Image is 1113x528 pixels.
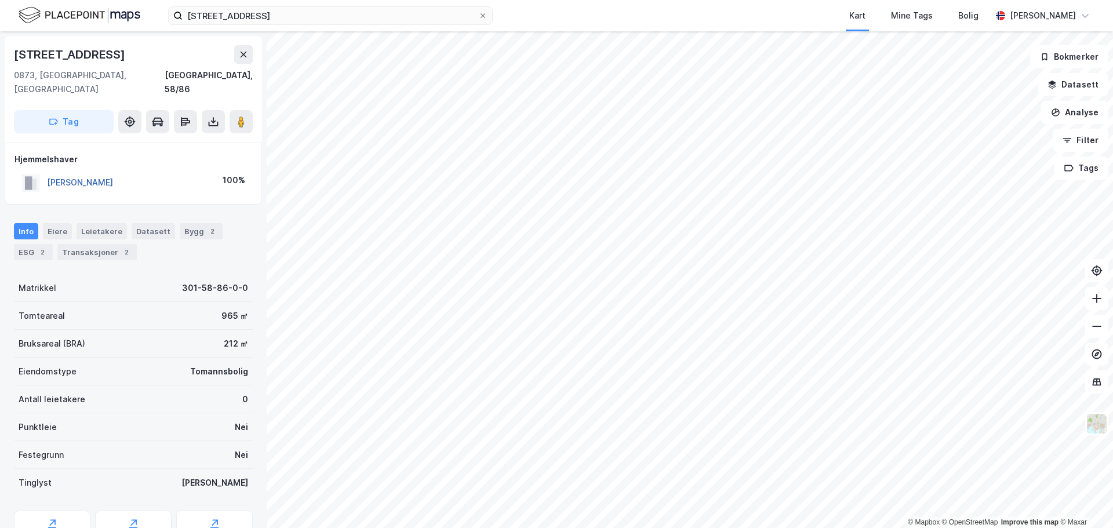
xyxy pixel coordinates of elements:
img: Z [1086,413,1108,435]
button: Tags [1054,156,1108,180]
div: ESG [14,244,53,260]
iframe: Chat Widget [1055,472,1113,528]
input: Søk på adresse, matrikkel, gårdeiere, leietakere eller personer [183,7,478,24]
button: Filter [1053,129,1108,152]
div: Bygg [180,223,223,239]
div: Hjemmelshaver [14,152,252,166]
div: 2 [37,246,48,258]
div: 212 ㎡ [224,337,248,351]
div: Antall leietakere [19,392,85,406]
div: Eiendomstype [19,365,77,378]
div: Tinglyst [19,476,52,490]
div: Tomteareal [19,309,65,323]
div: Punktleie [19,420,57,434]
div: Info [14,223,38,239]
div: [GEOGRAPHIC_DATA], 58/86 [165,68,253,96]
div: 0873, [GEOGRAPHIC_DATA], [GEOGRAPHIC_DATA] [14,68,165,96]
div: [PERSON_NAME] [1010,9,1076,23]
div: [PERSON_NAME] [181,476,248,490]
div: 0 [242,392,248,406]
div: Festegrunn [19,448,64,462]
button: Tag [14,110,114,133]
div: Leietakere [77,223,127,239]
div: 965 ㎡ [221,309,248,323]
div: Bruksareal (BRA) [19,337,85,351]
div: Tomannsbolig [190,365,248,378]
div: 100% [223,173,245,187]
div: 301-58-86-0-0 [182,281,248,295]
a: Improve this map [1001,518,1059,526]
div: 2 [121,246,132,258]
div: Eiere [43,223,72,239]
button: Analyse [1041,101,1108,124]
button: Bokmerker [1030,45,1108,68]
a: OpenStreetMap [942,518,998,526]
div: Datasett [132,223,175,239]
div: Kart [849,9,865,23]
div: Transaksjoner [57,244,137,260]
div: Bolig [958,9,979,23]
div: Mine Tags [891,9,933,23]
div: Nei [235,448,248,462]
div: 2 [206,225,218,237]
button: Datasett [1038,73,1108,96]
div: [STREET_ADDRESS] [14,45,128,64]
img: logo.f888ab2527a4732fd821a326f86c7f29.svg [19,5,140,26]
div: Matrikkel [19,281,56,295]
div: Nei [235,420,248,434]
a: Mapbox [908,518,940,526]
